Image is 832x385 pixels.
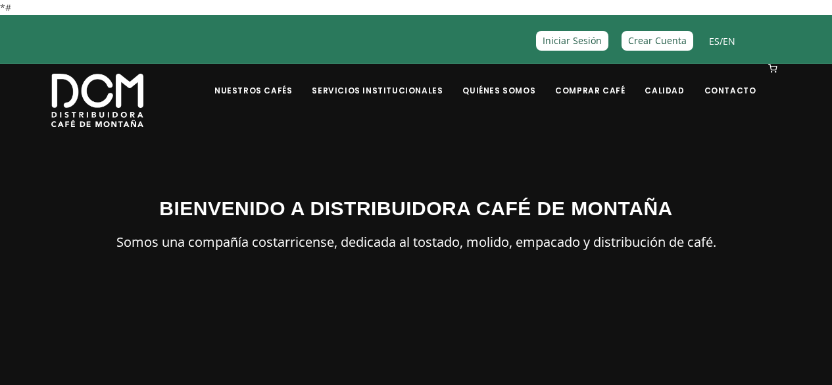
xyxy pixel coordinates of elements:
h3: BIENVENIDO A DISTRIBUIDORA CAFÉ DE MONTAÑA [51,193,781,223]
a: Crear Cuenta [622,31,693,50]
p: Somos una compañía costarricense, dedicada al tostado, molido, empacado y distribución de café. [51,231,781,253]
a: Iniciar Sesión [536,31,608,50]
a: Quiénes Somos [454,65,543,96]
a: Comprar Café [547,65,633,96]
a: ES [709,35,720,47]
a: Servicios Institucionales [304,65,451,96]
a: Nuestros Cafés [207,65,300,96]
a: EN [723,35,735,47]
span: / [709,34,735,49]
a: Calidad [637,65,692,96]
a: Contacto [697,65,764,96]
